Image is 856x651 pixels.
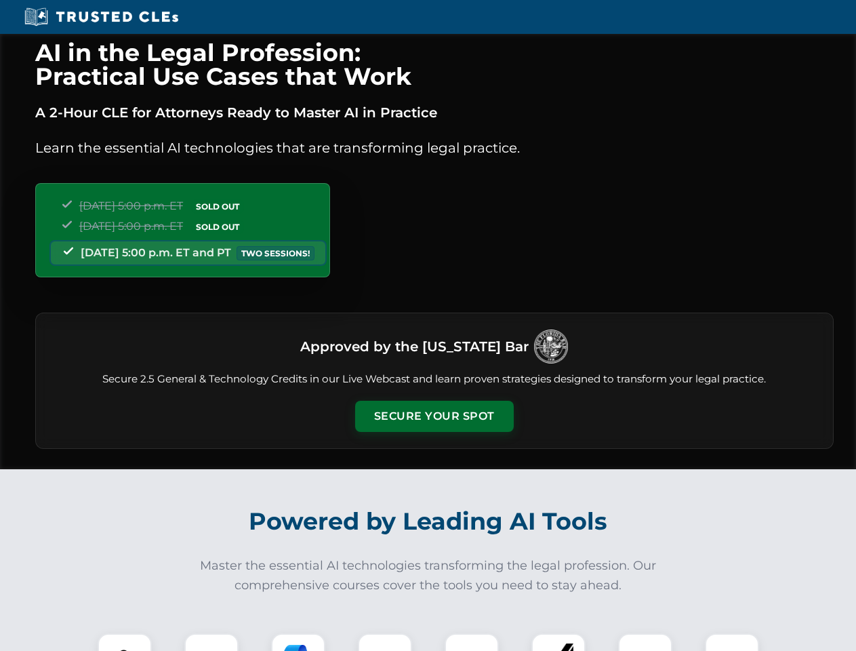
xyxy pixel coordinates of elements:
h3: Approved by the [US_STATE] Bar [300,334,529,359]
h2: Powered by Leading AI Tools [53,498,804,545]
span: SOLD OUT [191,220,244,234]
span: [DATE] 5:00 p.m. ET [79,199,183,212]
p: A 2-Hour CLE for Attorneys Ready to Master AI in Practice [35,102,834,123]
button: Secure Your Spot [355,401,514,432]
span: SOLD OUT [191,199,244,214]
img: Trusted CLEs [20,7,182,27]
p: Secure 2.5 General & Technology Credits in our Live Webcast and learn proven strategies designed ... [52,372,817,387]
span: [DATE] 5:00 p.m. ET [79,220,183,233]
img: Logo [534,330,568,363]
h1: AI in the Legal Profession: Practical Use Cases that Work [35,41,834,88]
p: Learn the essential AI technologies that are transforming legal practice. [35,137,834,159]
p: Master the essential AI technologies transforming the legal profession. Our comprehensive courses... [191,556,666,595]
